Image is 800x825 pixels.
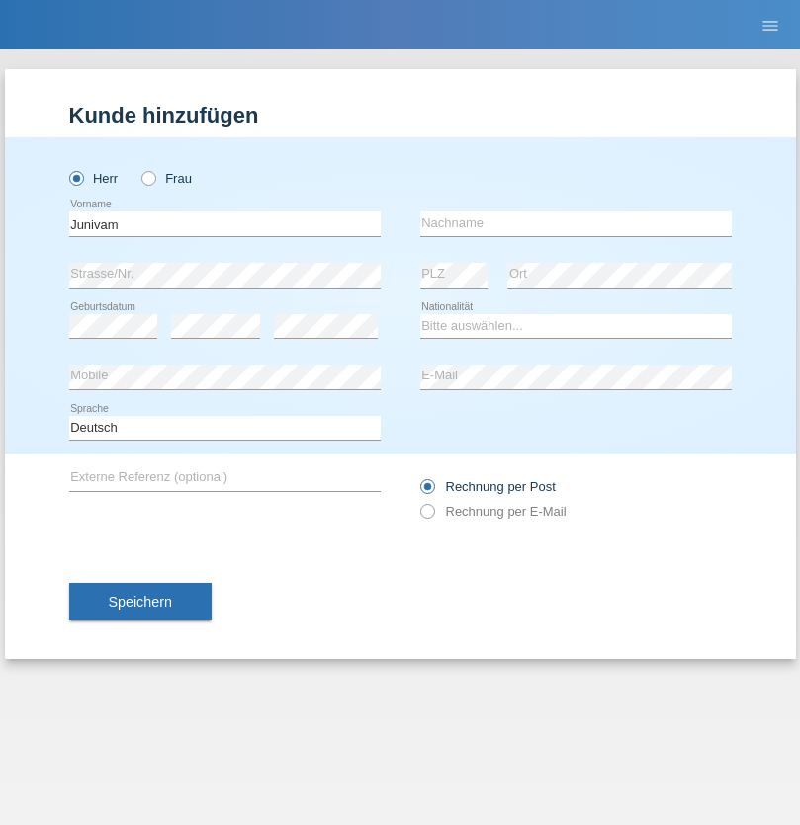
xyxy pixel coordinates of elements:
[69,103,732,127] h1: Kunde hinzufügen
[420,479,433,504] input: Rechnung per Post
[141,171,154,184] input: Frau
[420,504,433,529] input: Rechnung per E-Mail
[69,171,82,184] input: Herr
[69,171,119,186] label: Herr
[420,479,556,494] label: Rechnung per Post
[109,594,172,610] span: Speichern
[69,583,212,620] button: Speichern
[751,19,790,31] a: menu
[420,504,567,519] label: Rechnung per E-Mail
[760,16,780,36] i: menu
[141,171,192,186] label: Frau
